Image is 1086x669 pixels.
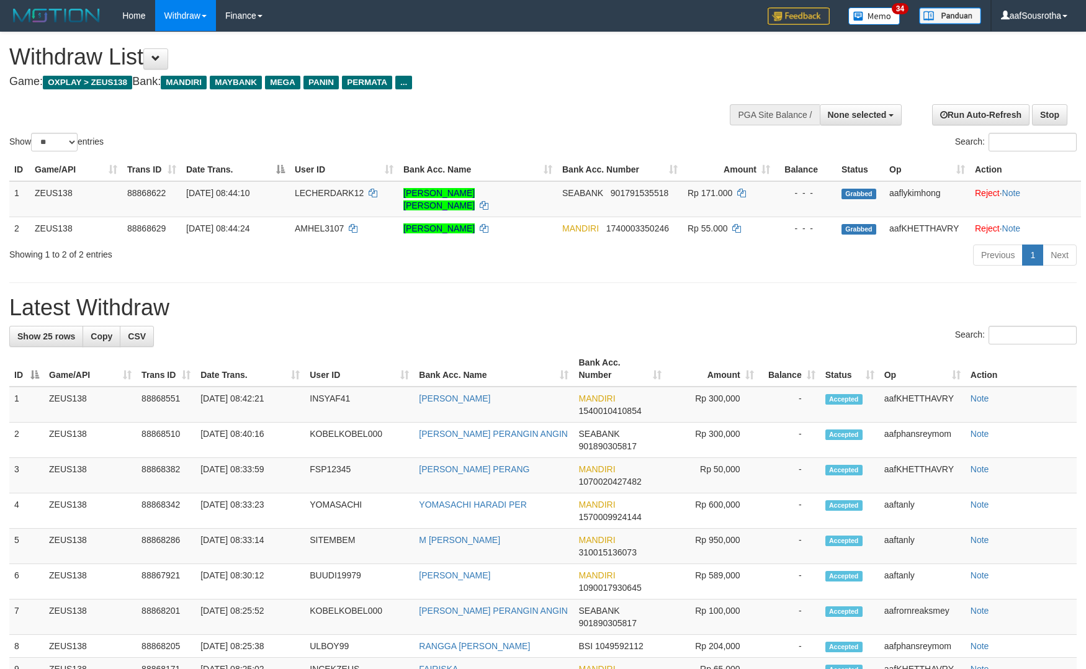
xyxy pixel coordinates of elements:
[820,351,879,387] th: Status: activate to sort column ascending
[989,326,1077,344] input: Search:
[91,331,112,341] span: Copy
[666,529,759,564] td: Rp 950,000
[137,564,195,599] td: 88867921
[825,642,863,652] span: Accepted
[759,387,820,423] td: -
[759,493,820,529] td: -
[932,104,1030,125] a: Run Auto-Refresh
[848,7,900,25] img: Button%20Memo.svg
[9,387,44,423] td: 1
[879,493,966,529] td: aaftanly
[955,326,1077,344] label: Search:
[759,599,820,635] td: -
[955,133,1077,151] label: Search:
[820,104,902,125] button: None selected
[127,223,166,233] span: 88868629
[419,429,568,439] a: [PERSON_NAME] PERANGIN ANGIN
[1002,223,1021,233] a: Note
[557,158,683,181] th: Bank Acc. Number: activate to sort column ascending
[825,500,863,511] span: Accepted
[562,223,599,233] span: MANDIRI
[759,529,820,564] td: -
[419,393,490,403] a: [PERSON_NAME]
[195,635,305,658] td: [DATE] 08:25:38
[1032,104,1067,125] a: Stop
[666,351,759,387] th: Amount: activate to sort column ascending
[414,351,573,387] th: Bank Acc. Name: activate to sort column ascending
[44,635,137,658] td: ZEUS138
[44,387,137,423] td: ZEUS138
[44,564,137,599] td: ZEUS138
[9,529,44,564] td: 5
[578,547,636,557] span: Copy 310015136073 to clipboard
[9,76,712,88] h4: Game: Bank:
[122,158,181,181] th: Trans ID: activate to sort column ascending
[578,535,615,545] span: MANDIRI
[666,564,759,599] td: Rp 589,000
[295,223,344,233] span: AMHEL3107
[43,76,132,89] span: OXPLAY > ZEUS138
[9,45,712,70] h1: Withdraw List
[879,458,966,493] td: aafKHETTHAVRY
[44,529,137,564] td: ZEUS138
[666,458,759,493] td: Rp 50,000
[195,458,305,493] td: [DATE] 08:33:59
[971,500,989,510] a: Note
[973,245,1023,266] a: Previous
[30,217,122,240] td: ZEUS138
[578,477,641,487] span: Copy 1070020427482 to clipboard
[825,536,863,546] span: Accepted
[971,464,989,474] a: Note
[419,641,530,651] a: RANGGA [PERSON_NAME]
[186,188,249,198] span: [DATE] 08:44:10
[759,351,820,387] th: Balance: activate to sort column ascending
[137,635,195,658] td: 88868205
[137,599,195,635] td: 88868201
[971,570,989,580] a: Note
[44,493,137,529] td: ZEUS138
[128,331,146,341] span: CSV
[342,76,392,89] span: PERMATA
[303,76,339,89] span: PANIN
[578,393,615,403] span: MANDIRI
[9,217,30,240] td: 2
[970,217,1081,240] td: ·
[606,223,669,233] span: Copy 1740003350246 to clipboard
[578,570,615,580] span: MANDIRI
[395,76,412,89] span: ...
[688,223,728,233] span: Rp 55.000
[265,76,300,89] span: MEGA
[419,570,490,580] a: [PERSON_NAME]
[210,76,262,89] span: MAYBANK
[9,351,44,387] th: ID: activate to sort column descending
[884,181,970,217] td: aaflykimhong
[186,223,249,233] span: [DATE] 08:44:24
[775,158,837,181] th: Balance
[161,76,207,89] span: MANDIRI
[666,599,759,635] td: Rp 100,000
[971,606,989,616] a: Note
[780,222,832,235] div: - - -
[975,188,1000,198] a: Reject
[305,599,414,635] td: KOBELKOBEL000
[137,458,195,493] td: 88868382
[195,351,305,387] th: Date Trans.: activate to sort column ascending
[9,326,83,347] a: Show 25 rows
[666,493,759,529] td: Rp 600,000
[305,564,414,599] td: BUUDI19979
[666,423,759,458] td: Rp 300,000
[759,564,820,599] td: -
[195,493,305,529] td: [DATE] 08:33:23
[30,158,122,181] th: Game/API: activate to sort column ascending
[195,423,305,458] td: [DATE] 08:40:16
[30,181,122,217] td: ZEUS138
[290,158,398,181] th: User ID: activate to sort column ascending
[879,529,966,564] td: aaftanly
[83,326,120,347] a: Copy
[825,606,863,617] span: Accepted
[137,529,195,564] td: 88868286
[305,458,414,493] td: FSP12345
[195,564,305,599] td: [DATE] 08:30:12
[879,387,966,423] td: aafKHETTHAVRY
[403,188,475,210] a: [PERSON_NAME] [PERSON_NAME]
